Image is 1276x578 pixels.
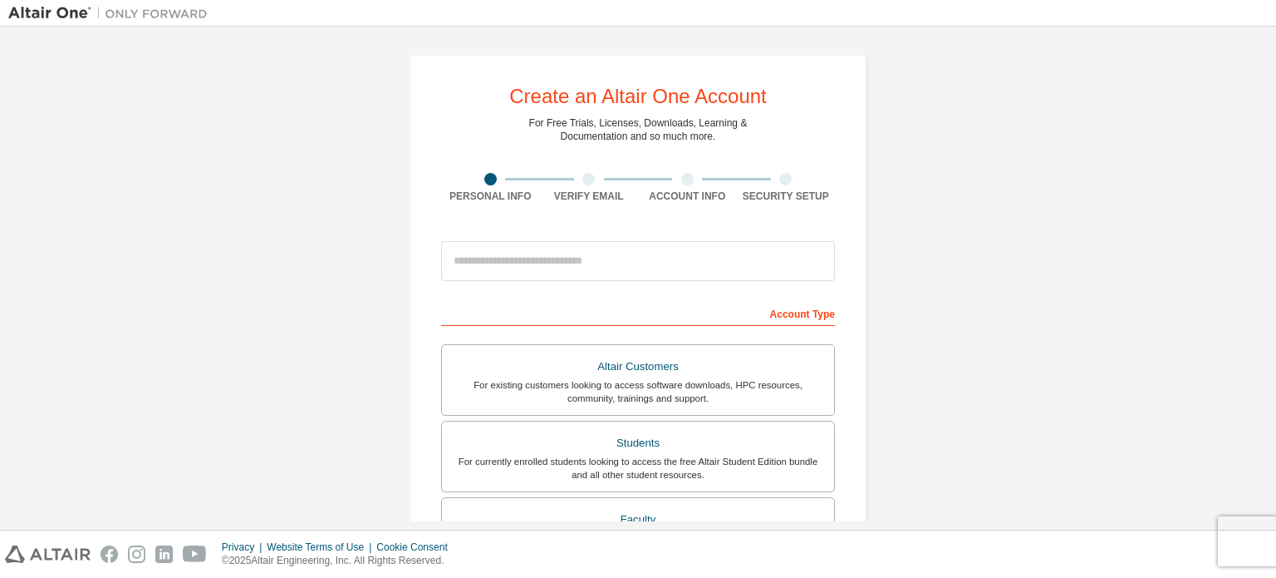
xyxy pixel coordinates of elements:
img: facebook.svg [101,546,118,563]
div: Faculty [452,508,824,531]
img: youtube.svg [183,546,207,563]
div: Verify Email [540,190,639,203]
div: Privacy [222,541,267,554]
div: Altair Customers [452,355,824,378]
div: Website Terms of Use [267,541,376,554]
div: Account Info [638,190,737,203]
img: linkedin.svg [155,546,173,563]
div: Security Setup [737,190,836,203]
p: © 2025 Altair Engineering, Inc. All Rights Reserved. [222,554,458,568]
div: Students [452,432,824,455]
div: For Free Trials, Licenses, Downloads, Learning & Documentation and so much more. [529,116,748,143]
div: For currently enrolled students looking to access the free Altair Student Edition bundle and all ... [452,455,824,482]
div: Create an Altair One Account [509,86,767,106]
img: instagram.svg [128,546,145,563]
img: altair_logo.svg [5,546,91,563]
div: Personal Info [441,190,540,203]
div: Account Type [441,299,835,326]
div: Cookie Consent [376,541,457,554]
div: For existing customers looking to access software downloads, HPC resources, community, trainings ... [452,378,824,405]
img: Altair One [8,5,216,22]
